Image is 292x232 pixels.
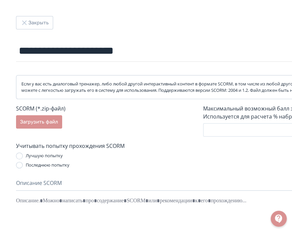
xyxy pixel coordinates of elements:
button: Закрыть [16,16,53,29]
div: Последнюю попытку [26,162,69,169]
div: Учитывать попытку прохождения SCORM [16,142,198,150]
button: Загрузить файл [16,115,62,129]
div: Лучшую попытку [26,153,63,159]
div: SCORM (*.zip-файл) [16,104,198,112]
